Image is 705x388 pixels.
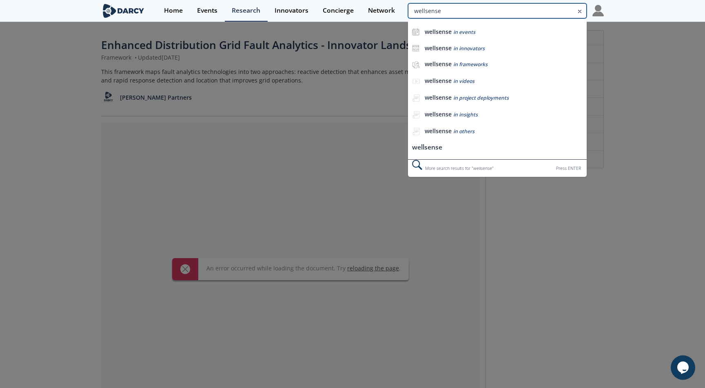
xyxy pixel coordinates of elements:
iframe: chat widget [671,355,697,380]
div: More search results for " wellsense " [408,159,587,177]
div: Home [164,7,183,14]
img: icon [412,28,419,36]
b: wellsense [425,28,452,36]
b: wellsense [425,77,452,85]
b: wellsense [425,94,452,101]
span: in videos [453,78,474,85]
img: icon [412,45,419,52]
li: wellsense [408,140,587,155]
span: in events [453,29,475,36]
div: Network [368,7,395,14]
span: in insights [453,111,478,118]
span: in others [453,128,474,135]
img: Profile [592,5,604,16]
div: Press ENTER [556,164,581,173]
b: wellsense [425,127,452,135]
span: in innovators [453,45,485,52]
img: logo-wide.svg [101,4,146,18]
div: Events [197,7,217,14]
input: Advanced Search [408,3,587,18]
span: in project deployments [453,94,509,101]
b: wellsense [425,44,452,52]
b: wellsense [425,60,452,68]
div: Innovators [275,7,308,14]
div: Research [232,7,260,14]
b: wellsense [425,110,452,118]
div: Concierge [323,7,354,14]
span: in frameworks [453,61,488,68]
